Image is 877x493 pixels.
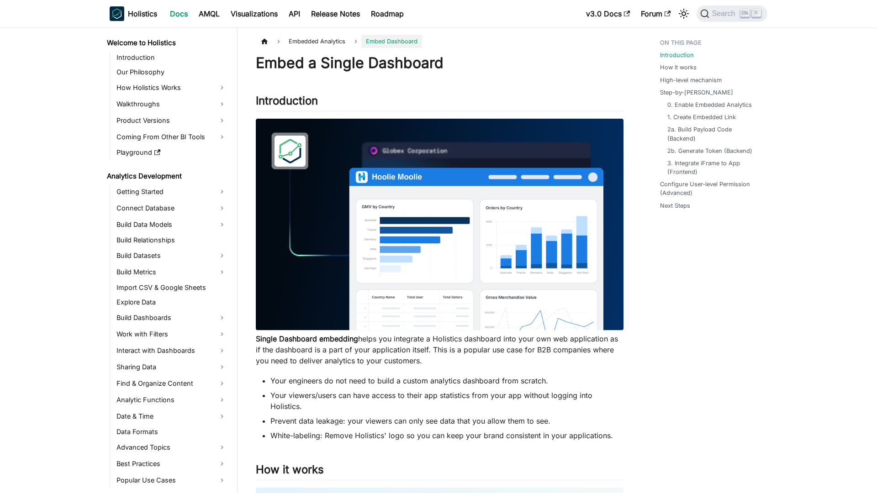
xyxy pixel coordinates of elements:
a: Configure User-level Permission (Advanced) [660,180,762,197]
a: Best Practices [114,456,229,471]
button: Switch between dark and light mode (currently light mode) [676,6,691,21]
nav: Docs sidebar [100,27,238,493]
li: Your viewers/users can have access to their app statistics from your app without logging into Hol... [270,390,623,412]
a: Explore Data [114,296,229,309]
a: Date & Time [114,409,229,424]
a: Data Formats [114,425,229,438]
a: Visualizations [225,6,283,21]
li: White-labeling: Remove Holistics' logo so you can keep your brand consistent in your applications. [270,430,623,441]
a: Product Versions [114,113,229,128]
a: API [283,6,306,21]
a: Next Steps [660,201,690,210]
a: Step-by-[PERSON_NAME] [660,88,733,97]
kbd: K [752,9,761,17]
strong: Single Dashboard embedding [256,334,358,343]
a: How Holistics Works [114,80,229,95]
h1: Embed a Single Dashboard [256,54,623,72]
h2: Introduction [256,94,623,111]
a: Work with Filters [114,327,229,341]
img: Holistics [110,6,124,21]
span: Embed Dashboard [361,35,422,48]
a: Forum [635,6,676,21]
a: Import CSV & Google Sheets [114,281,229,294]
a: 3. Integrate iFrame to App (Frontend) [667,159,758,176]
span: Embedded Analytics [284,35,350,48]
a: Build Relationships [114,234,229,246]
p: helps you integrate a Holistics dashboard into your own web application as if the dashboard is a ... [256,333,623,366]
a: Sharing Data [114,360,229,374]
a: Build Metrics [114,265,229,279]
a: 0. Enable Embedded Analytics [667,100,752,109]
a: HolisticsHolistics [110,6,157,21]
a: Popular Use Cases [114,473,229,488]
a: v3.0 Docs [581,6,635,21]
a: Interact with Dashboards [114,343,229,358]
a: Welcome to Holistics [104,37,229,49]
a: 2b. Generate Token (Backend) [667,147,752,155]
a: 2a. Build Payload Code (Backend) [667,125,758,142]
a: Introduction [114,51,229,64]
a: Playground [114,146,229,159]
a: Our Philosophy [114,66,229,79]
a: Coming From Other BI Tools [114,130,229,144]
a: Analytic Functions [114,393,229,407]
li: Prevent data leakage: your viewers can only see data that you allow them to see. [270,415,623,426]
nav: Breadcrumbs [256,35,623,48]
a: Getting Started [114,184,229,199]
h2: How it works [256,463,623,480]
span: Search [709,10,741,18]
a: Home page [256,35,273,48]
a: Advanced Topics [114,440,229,455]
b: Holistics [128,8,157,19]
a: Docs [164,6,193,21]
a: Walkthroughs [114,97,229,111]
button: Search (Ctrl+K) [697,5,767,22]
a: 1. Create Embedded Link [667,113,736,121]
a: High-level mechanism [660,76,722,84]
a: Analytics Development [104,170,229,183]
a: Connect Database [114,201,229,215]
a: How it works [660,63,697,72]
a: Build Datasets [114,248,229,263]
a: Introduction [660,51,694,59]
img: Embedded Dashboard [256,119,623,330]
a: Build Dashboards [114,310,229,325]
a: Roadmap [365,6,409,21]
a: AMQL [193,6,225,21]
a: Find & Organize Content [114,376,229,391]
a: Release Notes [306,6,365,21]
li: Your engineers do not need to build a custom analytics dashboard from scratch. [270,375,623,386]
a: Build Data Models [114,217,229,232]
